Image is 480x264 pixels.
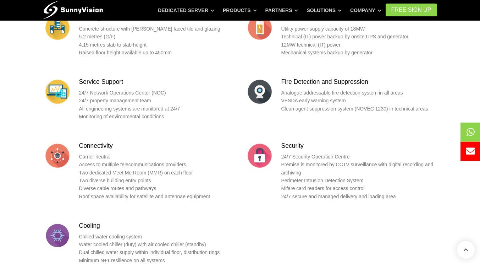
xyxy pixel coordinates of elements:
[350,4,381,17] a: Company
[281,89,437,113] p: Analogue addressable fire detection system in all areas VESDA early warning system Clean agent su...
[223,4,257,17] a: Products
[307,4,342,17] a: Solutions
[79,25,235,57] p: Concrete structure with [PERSON_NAME] faced tile and glazing 5.2 metres (G/F) 4.15 metres slab to...
[281,77,437,86] h3: Fire Detection and Suppression
[79,77,235,86] h3: Service Support
[79,221,235,230] h3: Cooling
[79,153,235,200] p: Carrier neutral Access to multiple telecommunications providers Two dedicated Meet Me Room (MMR) ...
[158,4,214,17] a: Dedicated Server
[281,141,437,150] h3: Security
[281,25,437,57] p: Utility power supply capacity of 18MW Technical (IT) power backup by onsite UPS and generator 12M...
[79,141,235,150] h3: Connectivity
[245,77,274,106] img: 安全
[79,89,235,121] p: 24/7 Network Operations Center (NOC) 24/7 property management team All engineering systems are mo...
[43,77,72,106] img: 全面
[281,153,437,200] p: 24/7 Security Operation Centre Premise is monitored by CCTV surveillance with digital recording a...
[386,4,437,16] a: FREE Sign Up
[43,221,72,250] img: 節省
[43,141,72,170] img: 省心
[265,4,298,17] a: Partners
[245,14,274,42] img: 易用
[43,14,72,42] img: 彈性
[245,141,274,170] img: 節省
